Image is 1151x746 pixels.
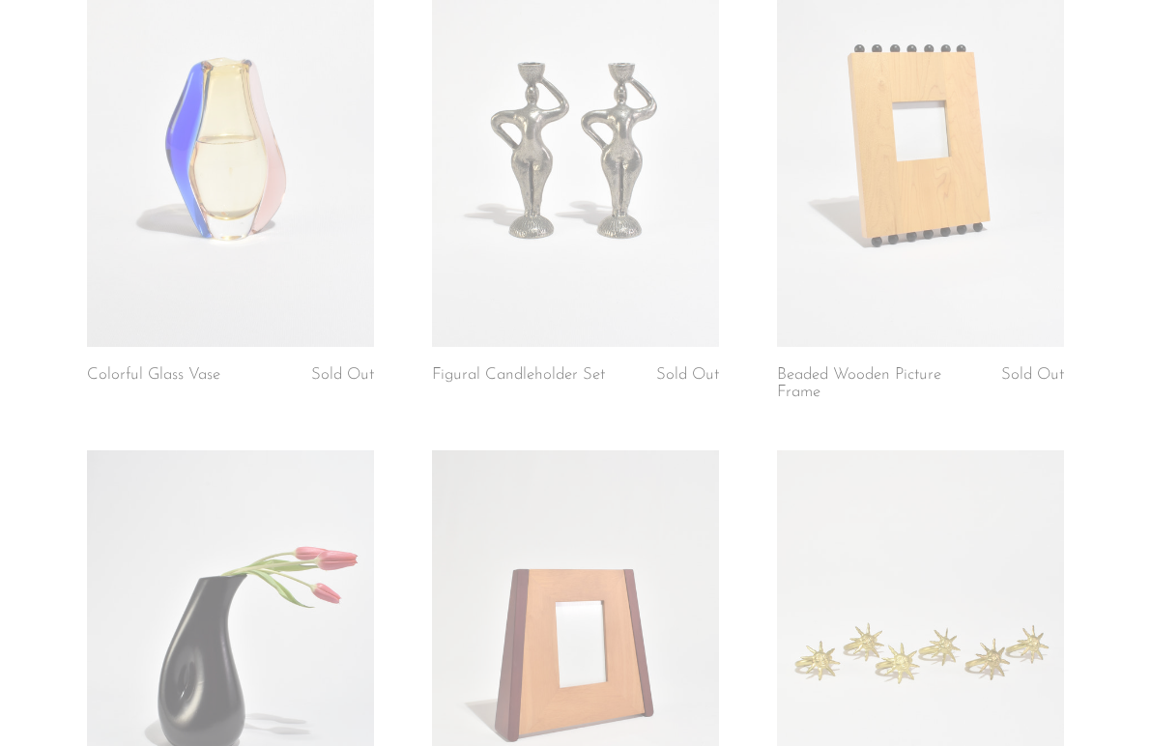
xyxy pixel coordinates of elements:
[311,366,374,383] span: Sold Out
[1001,366,1064,383] span: Sold Out
[87,366,220,384] a: Colorful Glass Vase
[777,366,966,402] a: Beaded Wooden Picture Frame
[432,366,605,384] a: Figural Candleholder Set
[656,366,719,383] span: Sold Out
